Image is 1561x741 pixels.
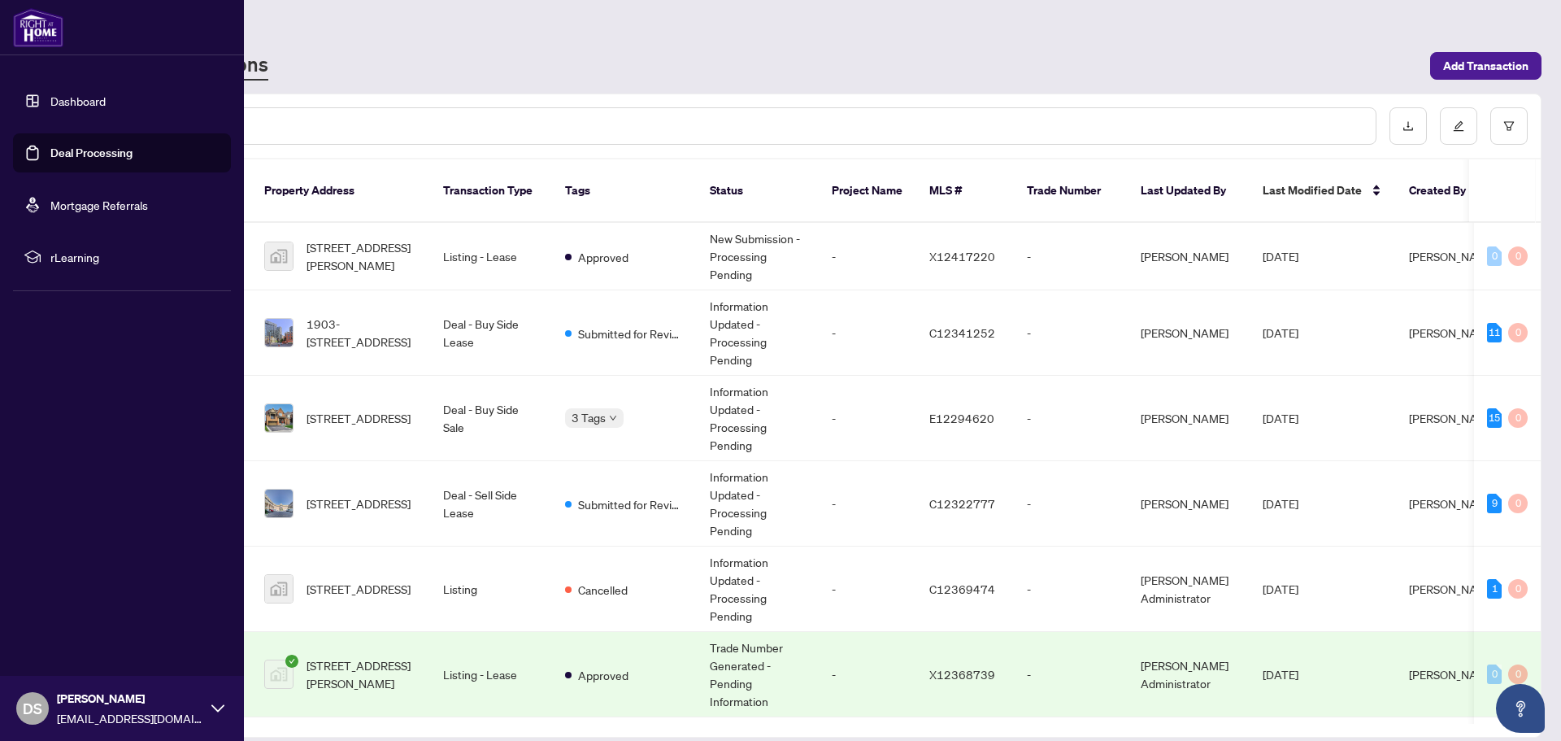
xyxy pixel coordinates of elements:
td: Information Updated - Processing Pending [697,461,819,547]
span: [DATE] [1263,249,1298,264]
span: Approved [578,248,628,266]
td: [PERSON_NAME] [1128,461,1250,547]
td: Deal - Buy Side Sale [430,376,552,461]
div: 11 [1487,323,1502,342]
span: Approved [578,666,628,684]
td: Listing - Lease [430,632,552,717]
span: filter [1503,120,1515,132]
td: Information Updated - Processing Pending [697,290,819,376]
img: thumbnail-img [265,490,293,517]
span: C12322777 [929,496,995,511]
td: - [819,461,916,547]
img: thumbnail-img [265,575,293,603]
span: down [609,414,617,422]
td: Deal - Sell Side Lease [430,461,552,547]
th: Project Name [819,159,916,223]
span: check-circle [285,655,298,668]
td: Information Updated - Processing Pending [697,376,819,461]
td: - [1014,290,1128,376]
td: - [1014,376,1128,461]
span: [DATE] [1263,411,1298,425]
div: 15 [1487,408,1502,428]
td: - [1014,547,1128,632]
td: - [1014,632,1128,717]
span: [STREET_ADDRESS] [307,495,411,512]
td: - [819,290,916,376]
span: C12341252 [929,325,995,340]
span: [STREET_ADDRESS] [307,409,411,427]
span: [PERSON_NAME] [1409,667,1497,682]
td: Information Updated - Processing Pending [697,547,819,632]
th: Tags [552,159,697,223]
td: Deal - Buy Side Lease [430,290,552,376]
button: filter [1490,107,1528,145]
span: [DATE] [1263,496,1298,511]
th: Status [697,159,819,223]
span: download [1402,120,1414,132]
div: 0 [1508,494,1528,513]
button: edit [1440,107,1477,145]
span: X12368739 [929,667,995,682]
span: [DATE] [1263,325,1298,340]
span: 3 Tags [572,408,606,427]
td: Trade Number Generated - Pending Information [697,632,819,717]
td: - [819,223,916,290]
span: [PERSON_NAME] [1409,496,1497,511]
span: [DATE] [1263,582,1298,596]
th: Last Modified Date [1250,159,1396,223]
a: Mortgage Referrals [50,198,148,212]
span: Submitted for Review [578,495,684,513]
td: - [1014,461,1128,547]
span: [PERSON_NAME] [1409,411,1497,425]
span: X12417220 [929,249,995,264]
a: Deal Processing [50,146,133,160]
span: C12369474 [929,582,995,596]
span: [STREET_ADDRESS][PERSON_NAME] [307,656,417,692]
td: - [819,547,916,632]
th: Trade Number [1014,159,1128,223]
div: 0 [1508,323,1528,342]
button: Open asap [1496,684,1545,733]
th: Property Address [251,159,430,223]
img: thumbnail-img [265,660,293,688]
span: DS [23,697,42,720]
img: thumbnail-img [265,319,293,347]
button: Add Transaction [1430,52,1541,80]
td: New Submission - Processing Pending [697,223,819,290]
th: MLS # [916,159,1014,223]
span: Cancelled [578,581,628,599]
th: Last Updated By [1128,159,1250,223]
div: 0 [1508,408,1528,428]
td: [PERSON_NAME] [1128,290,1250,376]
img: thumbnail-img [265,242,293,270]
span: 1903-[STREET_ADDRESS] [307,315,417,351]
span: Last Modified Date [1263,181,1362,199]
span: [EMAIL_ADDRESS][DOMAIN_NAME] [57,709,203,727]
div: 0 [1487,665,1502,684]
div: 0 [1508,579,1528,599]
a: Dashboard [50,94,106,108]
span: [PERSON_NAME] [57,690,203,708]
div: 0 [1508,665,1528,684]
td: Listing - Lease [430,223,552,290]
td: [PERSON_NAME] [1128,376,1250,461]
div: 0 [1508,246,1528,266]
td: Listing [430,547,552,632]
span: rLearning [50,248,220,266]
th: Transaction Type [430,159,552,223]
td: [PERSON_NAME] Administrator [1128,632,1250,717]
td: [PERSON_NAME] [1128,223,1250,290]
img: thumbnail-img [265,404,293,432]
img: logo [13,8,63,47]
td: - [819,376,916,461]
span: edit [1453,120,1464,132]
div: 1 [1487,579,1502,599]
span: [DATE] [1263,667,1298,682]
span: [STREET_ADDRESS] [307,580,411,598]
button: download [1389,107,1427,145]
div: 9 [1487,494,1502,513]
span: [STREET_ADDRESS][PERSON_NAME] [307,238,417,274]
span: [PERSON_NAME] [1409,249,1497,264]
span: [PERSON_NAME] [1409,325,1497,340]
span: Submitted for Review [578,325,684,342]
